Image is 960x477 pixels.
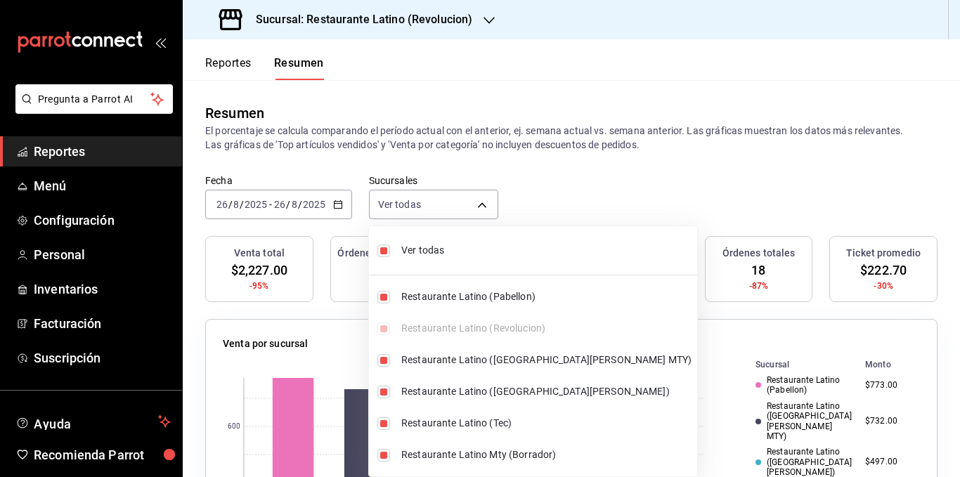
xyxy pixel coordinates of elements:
span: Restaurante Latino Mty (Borrador) [401,447,692,462]
span: Restaurante Latino ([GEOGRAPHIC_DATA][PERSON_NAME] MTY) [401,353,692,367]
span: Restaurante Latino (Tec) [401,416,692,431]
span: Ver todas [401,243,692,258]
span: Restaurante Latino ([GEOGRAPHIC_DATA][PERSON_NAME]) [401,384,692,399]
span: Restaurante Latino (Pabellon) [401,289,692,304]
